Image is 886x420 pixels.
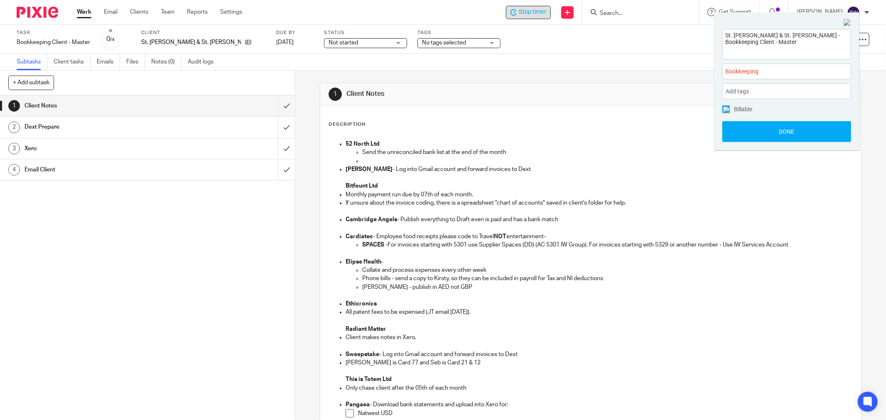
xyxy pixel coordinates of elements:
[494,234,506,239] strong: NOT
[77,8,91,16] a: Work
[422,40,466,46] span: No tags selected
[346,234,373,239] strong: Cardiatec
[17,54,47,70] a: Subtasks
[346,376,392,382] strong: This is Totem Ltd
[346,141,380,147] strong: 52 North Ltd
[417,29,501,36] label: Tags
[723,29,851,56] textarea: St. [PERSON_NAME] & St. [PERSON_NAME] - Bookkeeping Client - Master
[726,85,753,98] span: Add tags
[346,183,378,189] strong: Bitfount Ltd
[346,165,852,173] p: - Log into Gmail account and forward invoices to Dext
[97,54,120,70] a: Emails
[346,333,852,342] p: Client makes notes in Xero.
[110,37,115,42] small: /4
[346,301,377,307] strong: Ethicronics
[8,143,20,154] div: 3
[161,8,174,16] a: Team
[25,100,188,112] h1: Client Notes
[329,121,366,128] p: Description
[719,9,751,15] span: Get Support
[346,90,609,98] h1: Client Notes
[346,166,393,172] strong: [PERSON_NAME]
[130,8,148,16] a: Clients
[324,29,407,36] label: Status
[151,54,182,70] a: Notes (0)
[346,384,852,392] p: Only chase client after the 05th of each month
[276,39,294,45] span: [DATE]
[362,148,852,156] p: Send the unreconciled bank list at the end of the month
[346,350,852,359] p: - Log into Gmail account and forward invoices to Dext
[346,259,381,265] strong: Elipse Health
[362,274,852,283] p: Phone bills - send a copy to Kirsty, so they can be included in payroll for Tax and NI deductions
[346,199,852,207] p: If unsure about the invoice coding, there is a spreadsheet "chart of accounts" saved in client's ...
[54,54,91,70] a: Client tasks
[8,164,20,176] div: 4
[8,76,54,90] button: + Add subtask
[346,352,379,357] strong: Sweepstake
[8,122,20,133] div: 2
[17,7,58,18] img: Pixie
[362,266,852,274] p: Collate and process expenses every other week
[126,54,145,70] a: Files
[346,258,852,266] p: -
[346,232,852,241] p: - Employee food receipts please code to Travel entertainment-
[187,8,208,16] a: Reports
[276,29,314,36] label: Due by
[17,29,90,36] label: Task
[329,40,358,46] span: Not started
[362,241,852,249] p: For invoices starting with 5301 use Supplier Spaces (DD) (AC 5301 IW Group). For invoices startin...
[346,215,852,224] p: - Publish everything to Draft even is paid and has a bank match
[17,38,90,46] div: Bookkeeping Client - Master
[723,107,730,113] img: checked.png
[25,142,188,155] h1: Xero
[25,121,188,133] h1: Dext Prepare
[844,19,851,27] img: Close
[106,34,115,44] div: 0
[362,242,388,248] strong: SPACES -
[188,54,220,70] a: Audit logs
[346,359,852,367] p: [PERSON_NAME] is Card 77 and Seb is Card 21 & 12
[362,283,852,291] p: [PERSON_NAME] - publish in AED not GBP
[8,100,20,112] div: 1
[346,190,852,199] p: Monthly payment run due by 07th of each month.
[141,29,266,36] label: Client
[346,402,370,408] strong: Pangaea
[346,217,397,222] strong: Cambridge Angels
[346,400,852,409] p: - Download bank statements and upload into Xero for:
[358,409,852,418] p: Natwest USD
[599,10,674,17] input: Search
[104,8,118,16] a: Email
[346,308,852,316] p: All patent fees to be expensed (JT email [DATE]).
[346,326,386,332] strong: Radiant Matter
[847,6,860,19] img: svg%3E
[722,121,851,142] button: Done
[725,67,830,76] span: Bookkeeping
[25,164,188,176] h1: Email Client
[220,8,242,16] a: Settings
[734,106,752,112] span: Billable
[519,8,546,17] span: Stop timer
[797,8,843,16] p: [PERSON_NAME]
[329,88,342,101] div: 1
[506,6,551,19] div: St. John & St. Anne - Bookkeeping Client - Master
[141,38,241,46] p: St. [PERSON_NAME] & St. [PERSON_NAME]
